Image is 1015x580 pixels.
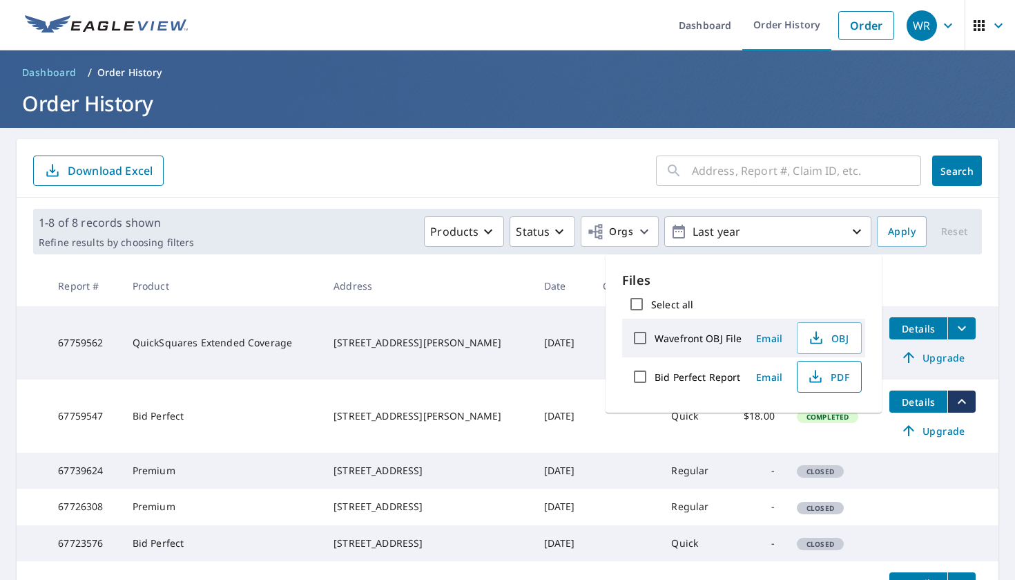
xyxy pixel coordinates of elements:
[533,489,592,525] td: [DATE]
[88,64,92,81] li: /
[322,265,533,306] th: Address
[533,525,592,561] td: [DATE]
[533,306,592,380] td: [DATE]
[898,349,967,366] span: Upgrade
[533,265,592,306] th: Date
[655,332,742,345] label: Wavefront OBJ File
[888,223,916,241] span: Apply
[898,322,939,335] span: Details
[838,11,894,40] a: Order
[17,62,998,84] nav: breadcrumb
[516,223,550,240] p: Status
[947,391,976,413] button: filesDropdownBtn-67759547
[727,489,786,525] td: -
[587,223,633,241] span: Orgs
[47,489,122,525] td: 67726308
[806,330,850,346] span: OBJ
[877,216,927,247] button: Apply
[660,380,726,453] td: Quick
[533,453,592,489] td: [DATE]
[655,371,740,384] label: Bid Perfect Report
[943,165,971,178] span: Search
[798,467,842,476] span: Closed
[424,216,504,247] button: Products
[727,453,786,489] td: -
[25,15,188,36] img: EV Logo
[17,89,998,118] h1: Order History
[533,380,592,453] td: [DATE]
[47,453,122,489] td: 67739624
[889,317,947,339] button: detailsBtn-67759562
[889,346,976,368] a: Upgrade
[47,306,122,380] td: 67759562
[932,156,982,186] button: Search
[122,306,322,380] td: QuickSquares Extended Coverage
[798,412,857,422] span: Completed
[797,322,862,354] button: OBJ
[907,10,937,41] div: WR
[651,298,693,311] label: Select all
[47,265,122,306] th: Report #
[898,395,939,409] span: Details
[122,265,322,306] th: Product
[806,368,850,385] span: PDF
[333,464,522,478] div: [STREET_ADDRESS]
[747,366,791,388] button: Email
[47,525,122,561] td: 67723576
[39,214,194,231] p: 1-8 of 8 records shown
[333,409,522,423] div: [STREET_ADDRESS][PERSON_NAME]
[889,420,976,442] a: Upgrade
[898,422,967,439] span: Upgrade
[510,216,575,247] button: Status
[430,223,478,240] p: Products
[122,453,322,489] td: Premium
[727,525,786,561] td: -
[687,220,849,244] p: Last year
[747,328,791,349] button: Email
[122,489,322,525] td: Premium
[660,453,726,489] td: Regular
[17,62,82,84] a: Dashboard
[333,336,522,350] div: [STREET_ADDRESS][PERSON_NAME]
[22,66,77,79] span: Dashboard
[122,380,322,453] td: Bid Perfect
[660,525,726,561] td: Quick
[592,265,661,306] th: Claim ID
[33,156,164,186] button: Download Excel
[660,489,726,525] td: Regular
[68,163,153,178] p: Download Excel
[122,525,322,561] td: Bid Perfect
[797,361,862,393] button: PDF
[889,391,947,413] button: detailsBtn-67759547
[333,536,522,550] div: [STREET_ADDRESS]
[753,371,786,384] span: Email
[947,317,976,339] button: filesDropdownBtn-67759562
[97,66,162,79] p: Order History
[664,216,871,247] button: Last year
[622,271,865,290] p: Files
[798,503,842,513] span: Closed
[47,380,122,453] td: 67759547
[333,500,522,514] div: [STREET_ADDRESS]
[581,216,659,247] button: Orgs
[727,380,786,453] td: $18.00
[692,151,921,190] input: Address, Report #, Claim ID, etc.
[753,332,786,345] span: Email
[798,539,842,549] span: Closed
[39,236,194,249] p: Refine results by choosing filters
